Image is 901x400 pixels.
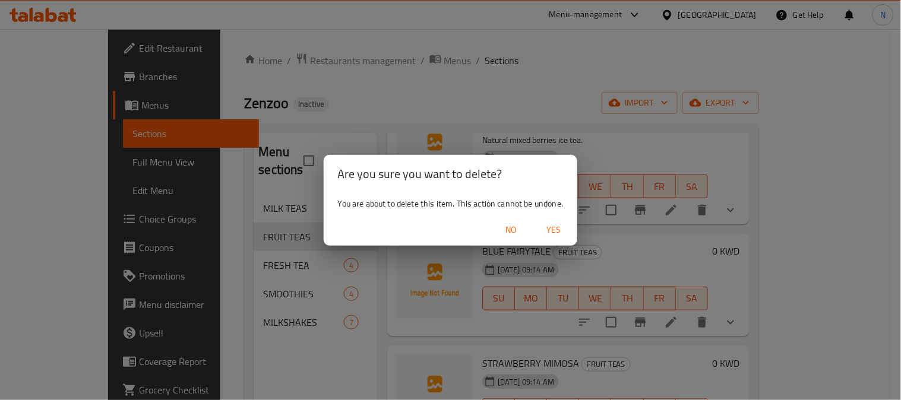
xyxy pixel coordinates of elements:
div: You are about to delete this item. This action cannot be undone. [324,193,578,214]
span: Yes [539,223,568,237]
h2: Are you sure you want to delete? [338,164,564,183]
button: No [492,219,530,241]
button: Yes [535,219,573,241]
span: No [497,223,525,237]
